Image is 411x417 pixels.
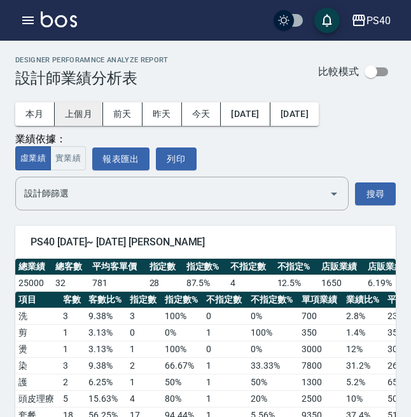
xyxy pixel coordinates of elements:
[274,275,318,292] td: 12.5 %
[355,182,396,206] button: 搜尋
[85,341,127,358] td: 3.13 %
[247,358,298,374] td: 33.33 %
[227,259,274,275] th: 不指定數
[15,391,60,407] td: 頭皮理療
[298,341,343,358] td: 3000
[15,308,60,325] td: 洗
[318,259,365,275] th: 店販業績
[247,325,298,341] td: 100 %
[15,146,51,171] button: 虛業績
[15,358,60,374] td: 染
[274,259,318,275] th: 不指定%
[85,358,127,374] td: 9.38 %
[15,56,169,64] h2: Designer Perforamnce Analyze Report
[127,391,162,407] td: 4
[89,275,146,292] td: 781
[55,102,103,126] button: 上個月
[15,133,86,146] div: 業績依據：
[318,275,365,292] td: 1650
[52,275,89,292] td: 32
[92,147,150,171] button: 報表匯出
[343,374,384,391] td: 5.2 %
[203,292,247,308] th: 不指定數
[227,275,274,292] td: 4
[85,374,127,391] td: 6.25 %
[162,325,203,341] td: 0 %
[183,259,227,275] th: 指定數%
[60,391,85,407] td: 5
[85,292,127,308] th: 客數比%
[127,358,162,374] td: 2
[162,358,203,374] td: 66.67 %
[60,358,85,374] td: 3
[15,341,60,358] td: 燙
[221,102,270,126] button: [DATE]
[162,391,203,407] td: 80 %
[60,308,85,325] td: 3
[15,292,60,308] th: 項目
[52,259,89,275] th: 總客數
[343,341,384,358] td: 12 %
[343,358,384,374] td: 31.2 %
[15,275,52,292] td: 25000
[162,308,203,325] td: 100 %
[343,292,384,308] th: 業績比%
[146,259,183,275] th: 指定數
[127,308,162,325] td: 3
[127,292,162,308] th: 指定數
[85,391,127,407] td: 15.63 %
[15,69,169,87] h3: 設計師業績分析表
[103,102,143,126] button: 前天
[203,358,247,374] td: 1
[15,325,60,341] td: 剪
[324,184,344,204] button: Open
[247,391,298,407] td: 20 %
[298,358,343,374] td: 7800
[85,308,127,325] td: 9.38 %
[60,292,85,308] th: 客數
[15,102,55,126] button: 本月
[247,374,298,391] td: 50 %
[41,11,77,27] img: Logo
[343,308,384,325] td: 2.8 %
[203,374,247,391] td: 1
[31,236,380,249] span: PS40 [DATE]~ [DATE] [PERSON_NAME]
[366,13,391,29] div: PS40
[318,65,359,78] p: 比較模式
[203,391,247,407] td: 1
[247,292,298,308] th: 不指定數%
[298,325,343,341] td: 350
[298,391,343,407] td: 2500
[15,259,52,275] th: 總業績
[146,275,183,292] td: 28
[270,102,319,126] button: [DATE]
[50,146,86,171] button: 實業績
[85,325,127,341] td: 3.13 %
[15,374,60,391] td: 護
[183,275,227,292] td: 87.5 %
[127,374,162,391] td: 1
[343,391,384,407] td: 10 %
[143,102,182,126] button: 昨天
[127,325,162,341] td: 0
[247,341,298,358] td: 0 %
[162,374,203,391] td: 50 %
[346,8,396,34] button: PS40
[203,308,247,325] td: 0
[203,325,247,341] td: 1
[162,341,203,358] td: 100 %
[298,308,343,325] td: 700
[182,102,221,126] button: 今天
[203,341,247,358] td: 0
[21,182,324,205] input: 選擇設計師
[247,308,298,325] td: 0 %
[343,325,384,341] td: 1.4 %
[298,374,343,391] td: 1300
[60,374,85,391] td: 2
[162,292,203,308] th: 指定數%
[156,147,197,170] button: 列印
[127,341,162,358] td: 1
[60,341,85,358] td: 1
[298,292,343,308] th: 單項業績
[314,8,340,33] button: save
